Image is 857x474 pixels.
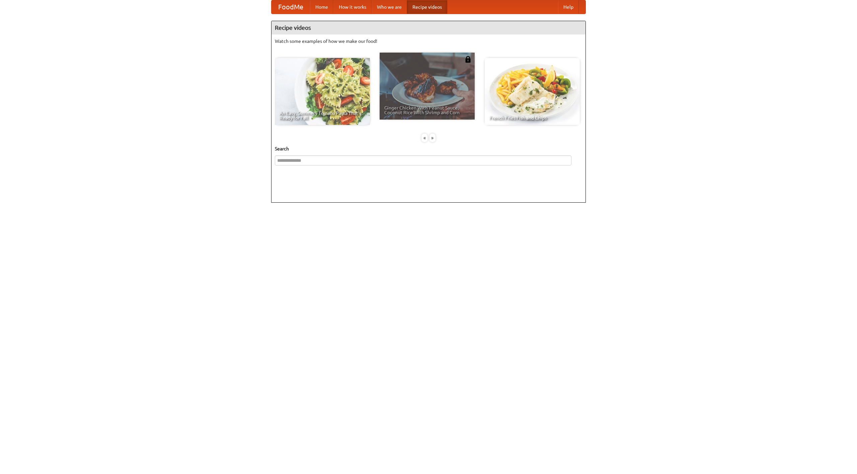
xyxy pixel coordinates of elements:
[310,0,333,14] a: Home
[421,134,427,142] div: «
[280,111,365,120] span: An Easy, Summery Tomato Pasta That's Ready for Fall
[485,58,580,125] a: French Fries Fish and Chips
[271,21,586,35] h4: Recipe videos
[275,58,370,125] a: An Easy, Summery Tomato Pasta That's Ready for Fall
[430,134,436,142] div: »
[271,0,310,14] a: FoodMe
[275,145,582,152] h5: Search
[275,38,582,45] p: Watch some examples of how we make our food!
[372,0,407,14] a: Who we are
[407,0,447,14] a: Recipe videos
[333,0,372,14] a: How it works
[489,116,575,120] span: French Fries Fish and Chips
[465,56,471,63] img: 483408.png
[558,0,579,14] a: Help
